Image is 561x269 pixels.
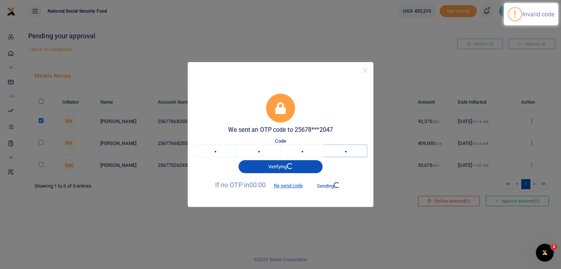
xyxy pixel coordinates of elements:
button: Sending [310,179,346,192]
button: Close [360,65,370,76]
button: Verifying [239,160,322,173]
span: 2 [551,244,557,250]
div: Invalid code [522,11,554,18]
label: Code [275,137,286,145]
h5: We sent an OTP code to 25678***2047 [194,126,367,134]
button: Re-send code [267,179,309,192]
span: If no OTP in [215,181,309,189]
div: ! [513,8,516,20]
span: 00:00 [249,181,266,189]
iframe: Intercom live chat [536,244,554,262]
